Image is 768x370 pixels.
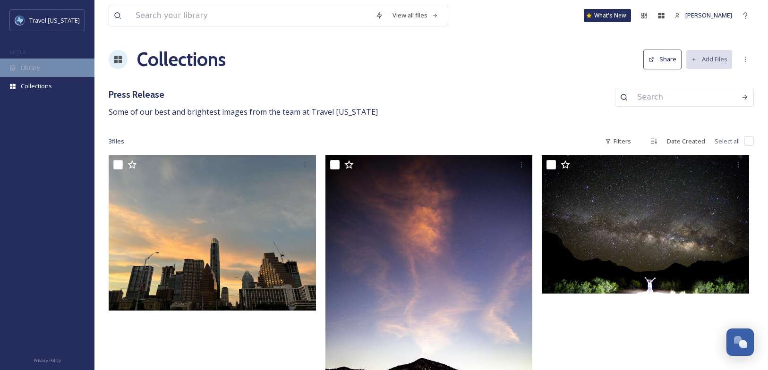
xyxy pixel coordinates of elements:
[109,88,378,101] h3: Press Release
[685,11,732,19] span: [PERSON_NAME]
[388,6,443,25] a: View all files
[643,50,682,69] button: Share
[670,6,737,25] a: [PERSON_NAME]
[109,137,124,146] span: 3 file s
[21,63,40,72] span: Library
[715,137,740,146] span: Select all
[137,45,226,74] a: Collections
[9,49,26,56] span: MEDIA
[109,155,316,311] img: 8869dddf-b22a-4304-56a5-7d6d3566da81.jpg
[34,357,61,363] span: Privacy Policy
[686,50,732,68] button: Add Files
[21,82,52,91] span: Collections
[34,354,61,365] a: Privacy Policy
[29,16,80,25] span: Travel [US_STATE]
[131,5,371,26] input: Search your library
[584,9,631,22] a: What's New
[600,132,636,151] div: Filters
[662,132,710,151] div: Date Created
[15,16,25,25] img: images%20%281%29.jpeg
[109,107,378,117] span: Some of our best and brightest images from the team at Travel [US_STATE]
[632,87,736,108] input: Search
[726,328,754,356] button: Open Chat
[542,155,749,294] img: 3e409d42-1e23-f8a6-8768-a875f20a28c6.jpg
